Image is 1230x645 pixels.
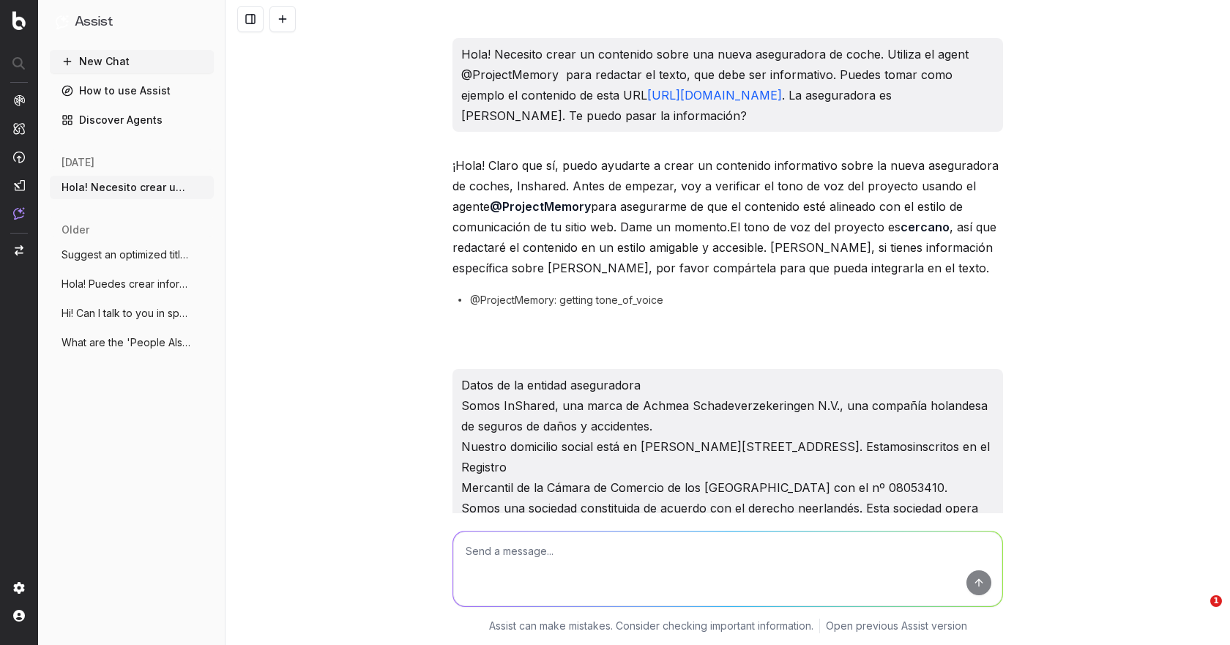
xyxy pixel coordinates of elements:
[15,245,23,256] img: Switch project
[13,582,25,594] img: Setting
[647,88,782,102] a: [URL][DOMAIN_NAME]
[56,12,208,32] button: Assist
[50,243,214,266] button: Suggest an optimized title and descripti
[50,176,214,199] button: Hola! Necesito crear un contenido sobre
[452,155,1003,278] p: ¡Hola! Claro que sí, puedo ayudarte a crear un contenido informativo sobre la nueva aseguradora d...
[50,302,214,325] button: Hi! Can I talk to you in spanish?
[61,335,190,350] span: What are the 'People Also Ask' questions
[13,610,25,622] img: My account
[13,151,25,163] img: Activation
[50,50,214,73] button: New Chat
[50,272,214,296] button: Hola! Puedes crear informes personalizad
[461,44,994,126] p: Hola! Necesito crear un contenido sobre una nueva aseguradora de coche. Utiliza el agent @Project...
[61,180,190,195] span: Hola! Necesito crear un contenido sobre
[12,11,26,30] img: Botify logo
[61,155,94,170] span: [DATE]
[50,331,214,354] button: What are the 'People Also Ask' questions
[13,122,25,135] img: Intelligence
[470,293,663,307] span: @ProjectMemory: getting tone_of_voice
[13,207,25,220] img: Assist
[50,79,214,102] a: How to use Assist
[489,619,813,633] p: Assist can make mistakes. Consider checking important information.
[61,247,190,262] span: Suggest an optimized title and descripti
[901,220,950,234] strong: cercano
[13,94,25,106] img: Analytics
[61,223,89,237] span: older
[1210,595,1222,607] span: 1
[1180,595,1215,630] iframe: Intercom live chat
[490,199,591,214] strong: @ProjectMemory
[61,277,190,291] span: Hola! Puedes crear informes personalizad
[13,179,25,191] img: Studio
[75,12,113,32] h1: Assist
[50,108,214,132] a: Discover Agents
[826,619,967,633] a: Open previous Assist version
[56,15,69,29] img: Assist
[61,306,190,321] span: Hi! Can I talk to you in spanish?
